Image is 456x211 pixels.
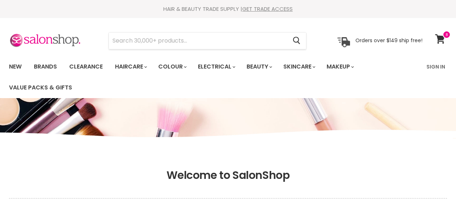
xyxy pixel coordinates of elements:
a: Beauty [241,59,276,74]
a: Makeup [321,59,358,74]
a: Colour [153,59,191,74]
a: Sign In [422,59,450,74]
a: Brands [28,59,62,74]
input: Search [109,32,287,49]
ul: Main menu [4,56,422,98]
a: Electrical [192,59,240,74]
form: Product [109,32,306,49]
a: Haircare [110,59,151,74]
h1: Welcome to SalonShop [9,169,447,182]
p: Orders over $149 ship free! [355,37,422,44]
a: GET TRADE ACCESS [242,5,293,13]
a: New [4,59,27,74]
a: Value Packs & Gifts [4,80,78,95]
a: Clearance [64,59,108,74]
a: Skincare [278,59,320,74]
button: Search [287,32,306,49]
